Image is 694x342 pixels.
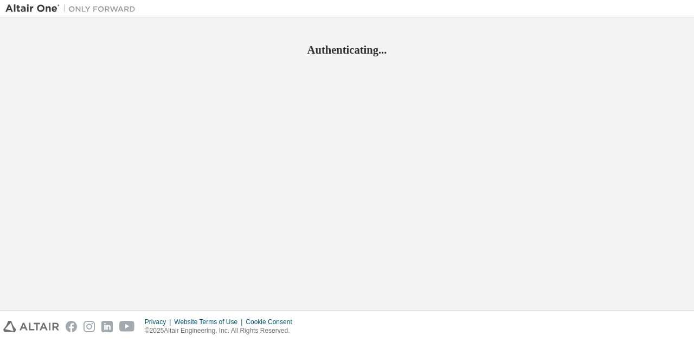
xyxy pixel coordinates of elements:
[174,318,246,326] div: Website Terms of Use
[3,321,59,332] img: altair_logo.svg
[145,326,299,335] p: © 2025 Altair Engineering, Inc. All Rights Reserved.
[5,43,689,57] h2: Authenticating...
[83,321,95,332] img: instagram.svg
[246,318,298,326] div: Cookie Consent
[145,318,174,326] div: Privacy
[5,3,141,14] img: Altair One
[119,321,135,332] img: youtube.svg
[101,321,113,332] img: linkedin.svg
[66,321,77,332] img: facebook.svg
